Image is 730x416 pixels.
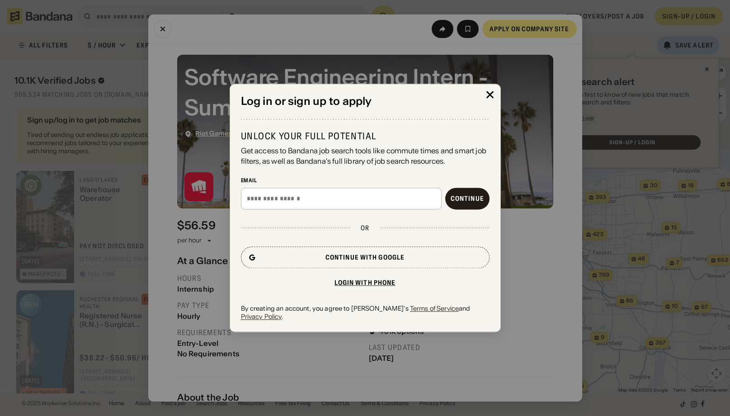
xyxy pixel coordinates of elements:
a: Terms of Service [410,304,459,312]
div: Log in or sign up to apply [241,95,490,108]
div: Unlock your full potential [241,131,490,142]
a: Privacy Policy [241,312,282,321]
div: Continue [451,195,484,202]
div: or [361,224,369,232]
div: Continue with Google [325,254,405,260]
div: Get access to Bandana job search tools like commute times and smart job filters, as well as Banda... [241,146,490,166]
div: Email [241,177,490,184]
div: Login with phone [334,279,396,286]
div: By creating an account, you agree to [PERSON_NAME]'s and . [241,304,490,321]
